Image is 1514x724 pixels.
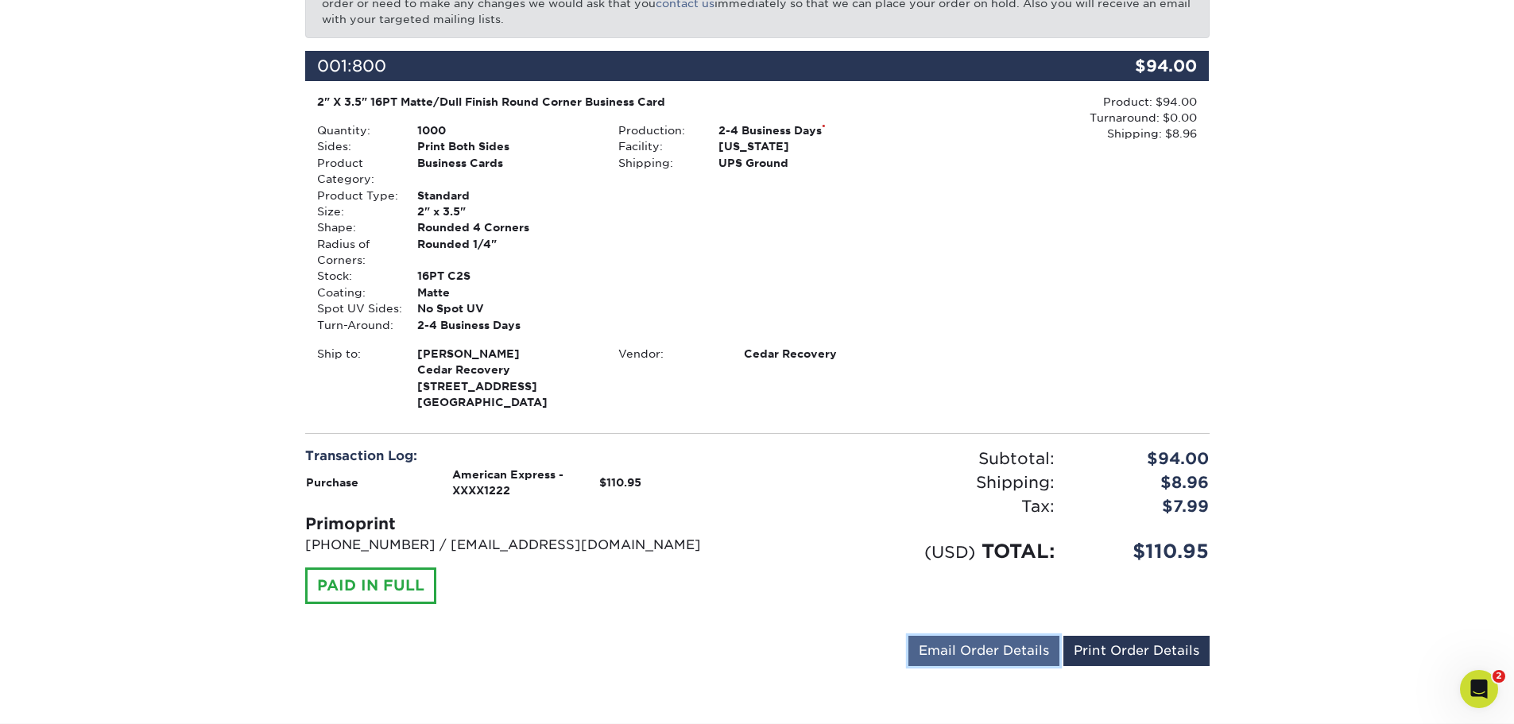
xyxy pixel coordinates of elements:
[908,636,1059,666] a: Email Order Details
[317,94,896,110] div: 2" X 3.5" 16PT Matte/Dull Finish Round Corner Business Card
[405,317,606,333] div: 2-4 Business Days
[305,219,405,235] div: Shape:
[417,362,594,377] span: Cedar Recovery
[305,346,405,411] div: Ship to:
[405,122,606,138] div: 1000
[405,219,606,235] div: Rounded 4 Corners
[305,536,745,555] p: [PHONE_NUMBER] / [EMAIL_ADDRESS][DOMAIN_NAME]
[606,155,707,171] div: Shipping:
[732,346,908,362] div: Cedar Recovery
[305,512,745,536] div: Primoprint
[405,138,606,154] div: Print Both Sides
[1460,670,1498,708] iframe: Intercom live chat
[1063,636,1210,666] a: Print Order Details
[599,476,641,489] strong: $110.95
[405,300,606,316] div: No Spot UV
[606,122,707,138] div: Production:
[757,494,1067,518] div: Tax:
[417,378,594,394] span: [STREET_ADDRESS]
[417,346,594,408] strong: [GEOGRAPHIC_DATA]
[405,285,606,300] div: Matte
[305,300,405,316] div: Spot UV Sides:
[305,138,405,154] div: Sides:
[305,285,405,300] div: Coating:
[305,51,1059,81] div: 001:
[757,470,1067,494] div: Shipping:
[305,155,405,188] div: Product Category:
[305,567,436,604] div: PAID IN FULL
[352,56,386,75] span: 800
[1067,494,1222,518] div: $7.99
[405,236,606,269] div: Rounded 1/4"
[306,476,358,489] strong: Purchase
[305,268,405,284] div: Stock:
[1059,51,1210,81] div: $94.00
[417,346,594,362] span: [PERSON_NAME]
[405,268,606,284] div: 16PT C2S
[1067,470,1222,494] div: $8.96
[305,203,405,219] div: Size:
[305,317,405,333] div: Turn-Around:
[707,155,908,171] div: UPS Ground
[452,468,563,497] strong: American Express - XXXX1222
[1493,670,1505,683] span: 2
[707,122,908,138] div: 2-4 Business Days
[908,94,1197,142] div: Product: $94.00 Turnaround: $0.00 Shipping: $8.96
[405,188,606,203] div: Standard
[405,203,606,219] div: 2" x 3.5"
[924,542,975,562] small: (USD)
[405,155,606,188] div: Business Cards
[305,447,745,466] div: Transaction Log:
[982,540,1055,563] span: TOTAL:
[757,447,1067,470] div: Subtotal:
[305,236,405,269] div: Radius of Corners:
[305,122,405,138] div: Quantity:
[606,138,707,154] div: Facility:
[606,346,732,362] div: Vendor:
[1067,447,1222,470] div: $94.00
[1067,537,1222,566] div: $110.95
[707,138,908,154] div: [US_STATE]
[305,188,405,203] div: Product Type:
